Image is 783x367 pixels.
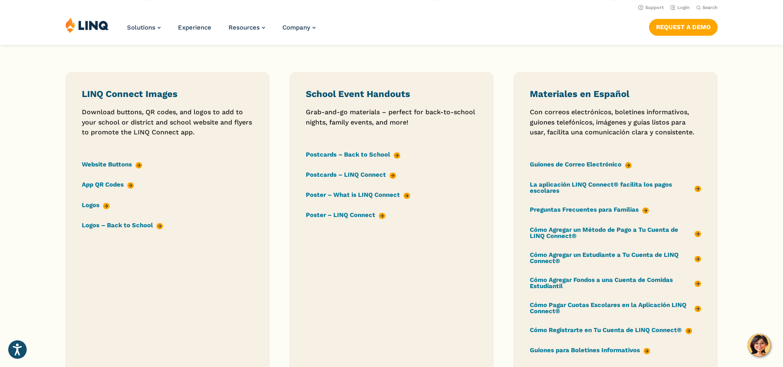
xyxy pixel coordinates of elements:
[649,19,718,35] a: Request a Demo
[282,24,316,31] a: Company
[530,107,701,137] p: Con correos electrónicos, boletines informativos, guiones telefónicos, imágenes y guías listos pa...
[282,24,310,31] span: Company
[306,150,400,159] a: Postcards – Back to School
[530,276,701,290] a: Cómo Agregar Fondos a una Cuenta de Comidas Estudiantil
[82,160,142,169] a: Website Buttons
[82,180,134,189] a: App QR Codes
[530,301,701,315] a: Cómo Pagar Cuotas Escolares en la Aplicación LINQ Connect®
[306,170,396,179] a: Postcards – LINQ Connect
[306,191,410,200] a: Poster – What is LINQ Connect
[127,24,155,31] span: Solutions
[649,17,718,35] nav: Button Navigation
[306,211,386,220] a: Poster – LINQ Connect
[530,251,701,265] a: Cómo Agregar un Estudiante a Tu Cuenta de LINQ Connect®
[229,24,265,31] a: Resources
[530,88,701,100] h3: Materiales en Español
[82,107,253,137] p: Download buttons, QR codes, and logos to add to your school or district and school website and fl...
[696,5,718,11] button: Open Search Bar
[82,221,163,230] a: Logos – Back to School
[530,226,701,240] a: Cómo Agregar un Método de Pago a Tu Cuenta de LINQ Connect®
[530,346,650,355] a: Guiones para Boletines Informativos
[306,107,477,127] p: Grab-and-go materials – perfect for back-to-school nights, family events, and more!
[530,160,632,169] a: Guiones de Correo Electrónico
[82,201,110,210] a: Logos
[530,205,649,215] a: Preguntas Frecuentes para Familias
[306,88,477,100] h3: School Event Handouts
[638,5,664,10] a: Support
[65,17,109,33] img: LINQ | K‑12 Software
[670,5,690,10] a: Login
[127,17,316,44] nav: Primary Navigation
[178,24,211,31] a: Experience
[702,5,718,10] span: Search
[748,334,771,357] button: Hello, have a question? Let’s chat.
[127,24,161,31] a: Solutions
[530,325,692,335] a: Cómo Registrarte en Tu Cuenta de LINQ Connect®
[229,24,260,31] span: Resources
[82,88,253,100] h3: LINQ Connect Images
[530,181,701,195] a: La aplicación LINQ Connect® facilita los pagos escolares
